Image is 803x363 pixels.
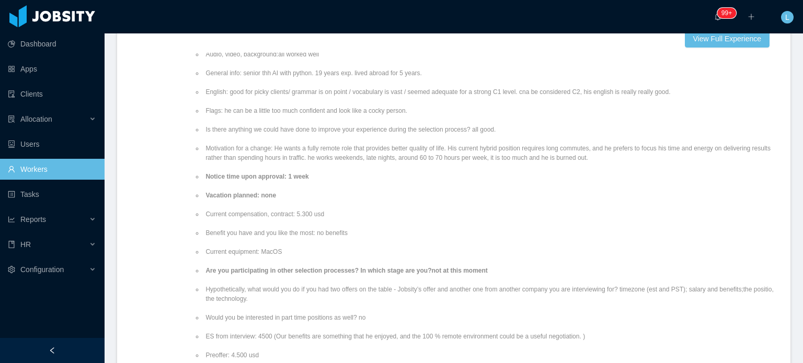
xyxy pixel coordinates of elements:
[20,215,46,224] span: Reports
[20,265,64,274] span: Configuration
[205,267,487,274] strong: Are you participating in other selection processes? In which stage are you?not at this moment
[203,209,774,219] li: Current compensation, contract: 5.300 usd
[8,115,15,123] i: icon: solution
[203,68,774,78] li: General info: senior thh AI with python. 19 years exp. lived abroad for 5 years.
[8,134,96,155] a: icon: robotUsers
[203,125,774,134] li: Is there anything we could have done to improve your experience during the selection process? all...
[20,115,52,123] span: Allocation
[203,106,774,115] li: Flags: he can be a little too much confident and look like a cocky person.
[748,13,755,20] i: icon: plus
[203,87,774,97] li: English: good for picky clients/ grammar is on point / vocabulary is vast / seemed adequate for a...
[8,184,96,205] a: icon: profileTasks
[8,58,96,79] a: icon: appstoreApps
[203,144,774,162] li: Motivation for a change: He wants a fully remote role that provides better quality of life. His c...
[8,159,96,180] a: icon: userWorkers
[203,50,774,59] li: Audio, video, background:all worked well
[205,192,276,199] strong: Vacation planned: none
[203,228,774,238] li: Benefit you have and you like the most: no benefits
[203,350,774,360] li: Preoffer: 4.500 usd
[8,33,96,54] a: icon: pie-chartDashboard
[685,31,774,48] a: View Full Experience
[203,247,774,256] li: Current equipment: MacOS
[685,31,770,48] button: View Full Experience
[20,240,31,249] span: HR
[8,216,15,223] i: icon: line-chart
[785,11,789,24] span: L
[203,313,774,322] li: Would you be interested in part time positions as well? no
[8,241,15,248] i: icon: book
[8,266,15,273] i: icon: setting
[714,13,721,20] i: icon: bell
[205,173,308,180] strong: Notice time upon approval: 1 week
[203,332,774,341] li: ES from interview: 4500 (Our benefits are something that he enjoyed, and the 100 % remote environ...
[203,285,774,303] li: Hypothetically, what would you do if you had two offers on the table - Jobsity’s offer and anothe...
[717,8,736,18] sup: 1907
[8,84,96,104] a: icon: auditClients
